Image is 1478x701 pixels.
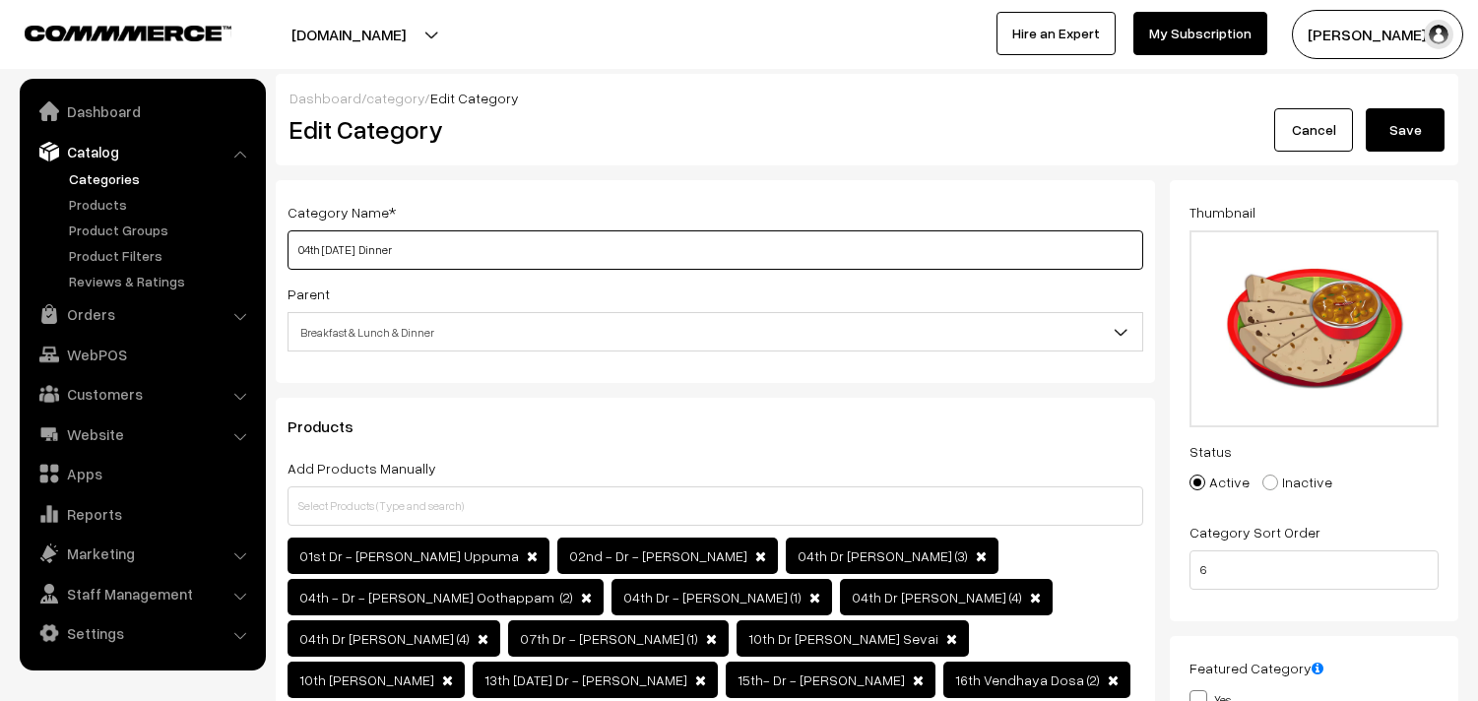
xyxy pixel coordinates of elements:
[1262,472,1332,492] label: Inactive
[1424,20,1453,49] img: user
[288,458,436,478] label: Add Products Manually
[1189,550,1439,590] input: Enter Number
[288,202,396,223] label: Category Name
[996,12,1116,55] a: Hire an Expert
[798,547,968,564] span: 04th Dr [PERSON_NAME] (3)
[623,589,802,605] span: 04th Dr - [PERSON_NAME] (1)
[25,20,197,43] a: COMMMERCE
[25,376,259,412] a: Customers
[64,194,259,215] a: Products
[64,245,259,266] a: Product Filters
[289,315,1142,350] span: Breakfast & Lunch & Dinner
[64,271,259,291] a: Reviews & Ratings
[1274,108,1353,152] a: Cancel
[1366,108,1445,152] button: Save
[25,576,259,611] a: Staff Management
[64,220,259,240] a: Product Groups
[288,486,1143,526] input: Select Products (Type and search)
[25,337,259,372] a: WebPOS
[299,589,573,605] span: 04th - Dr - [PERSON_NAME] Oothappam (2)
[955,671,1100,688] span: 16th Vendhaya Dosa (2)
[1189,522,1320,542] label: Category Sort Order
[738,671,905,688] span: 15th- Dr - [PERSON_NAME]
[64,168,259,189] a: Categories
[1189,472,1250,492] label: Active
[289,114,1148,145] h2: Edit Category
[289,90,361,106] a: Dashboard
[748,630,938,647] span: 10th Dr [PERSON_NAME] Sevai
[289,88,1445,108] div: / /
[484,671,687,688] span: 13th [DATE] Dr - [PERSON_NAME]
[25,536,259,571] a: Marketing
[25,26,231,40] img: COMMMERCE
[852,589,1022,605] span: 04th Dr [PERSON_NAME] (4)
[288,416,377,436] span: Products
[25,456,259,491] a: Apps
[299,547,519,564] span: 01st Dr - [PERSON_NAME] Uppuma
[1133,12,1267,55] a: My Subscription
[299,671,434,688] span: 10th [PERSON_NAME]
[25,615,259,651] a: Settings
[569,547,747,564] span: 02nd - Dr - [PERSON_NAME]
[288,312,1143,351] span: Breakfast & Lunch & Dinner
[1189,202,1255,223] label: Thumbnail
[223,10,475,59] button: [DOMAIN_NAME]
[25,94,259,129] a: Dashboard
[1189,658,1323,678] label: Featured Category
[430,90,519,106] span: Edit Category
[25,134,259,169] a: Catalog
[25,496,259,532] a: Reports
[1292,10,1463,59] button: [PERSON_NAME] s…
[299,630,470,647] span: 04th Dr [PERSON_NAME] (4)
[25,296,259,332] a: Orders
[1189,441,1232,462] label: Status
[288,230,1143,270] input: Category Name
[25,416,259,452] a: Website
[520,630,698,647] span: 07th Dr - [PERSON_NAME] (1)
[366,90,424,106] a: category
[288,284,330,304] label: Parent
